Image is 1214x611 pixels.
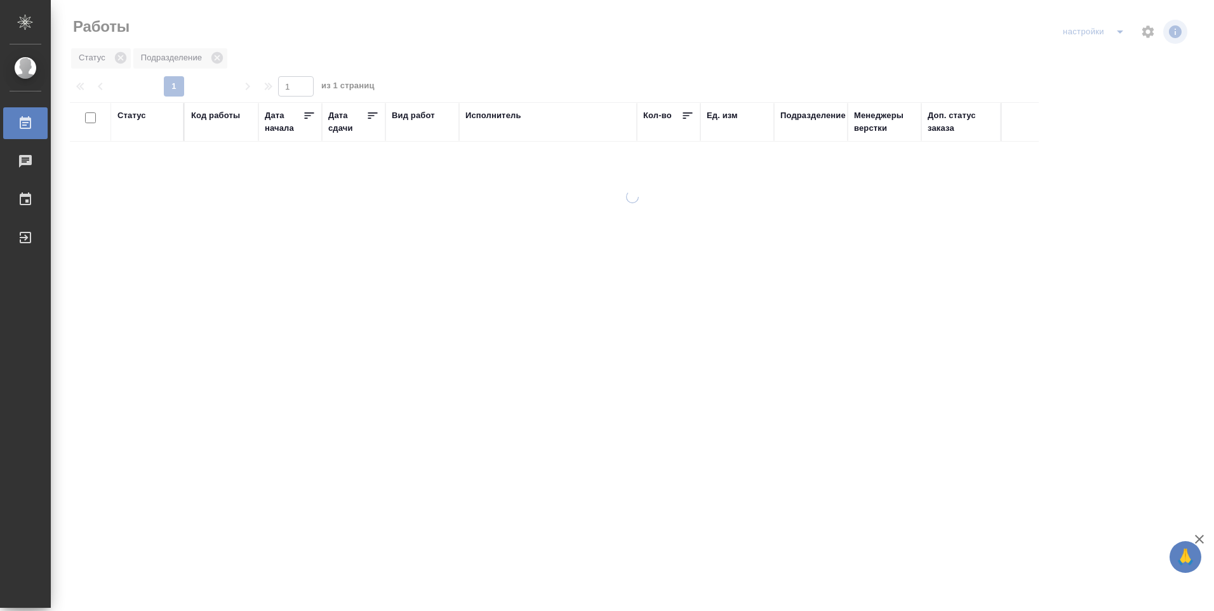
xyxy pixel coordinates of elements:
[328,109,366,135] div: Дата сдачи
[707,109,738,122] div: Ед. изм
[1170,541,1201,573] button: 🙏
[854,109,915,135] div: Менеджеры верстки
[928,109,994,135] div: Доп. статус заказа
[465,109,521,122] div: Исполнитель
[780,109,846,122] div: Подразделение
[265,109,303,135] div: Дата начала
[191,109,240,122] div: Код работы
[117,109,146,122] div: Статус
[643,109,672,122] div: Кол-во
[392,109,435,122] div: Вид работ
[1175,544,1196,570] span: 🙏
